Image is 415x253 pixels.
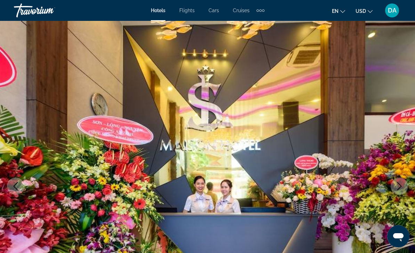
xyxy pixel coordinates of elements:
span: en [332,8,339,14]
button: Extra navigation items [257,5,265,16]
span: DA [388,7,397,14]
button: Previous image [7,177,24,195]
a: Flights [179,8,195,13]
a: Cruises [233,8,250,13]
span: USD [356,8,366,14]
a: Hotels [151,8,165,13]
iframe: Кнопка запуска окна обмена сообщениями [387,225,409,247]
button: Change language [332,6,345,16]
button: Next image [391,177,408,195]
a: Cars [209,8,219,13]
button: Change currency [356,6,373,16]
button: User Menu [383,3,401,18]
a: Travorium [14,1,83,19]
